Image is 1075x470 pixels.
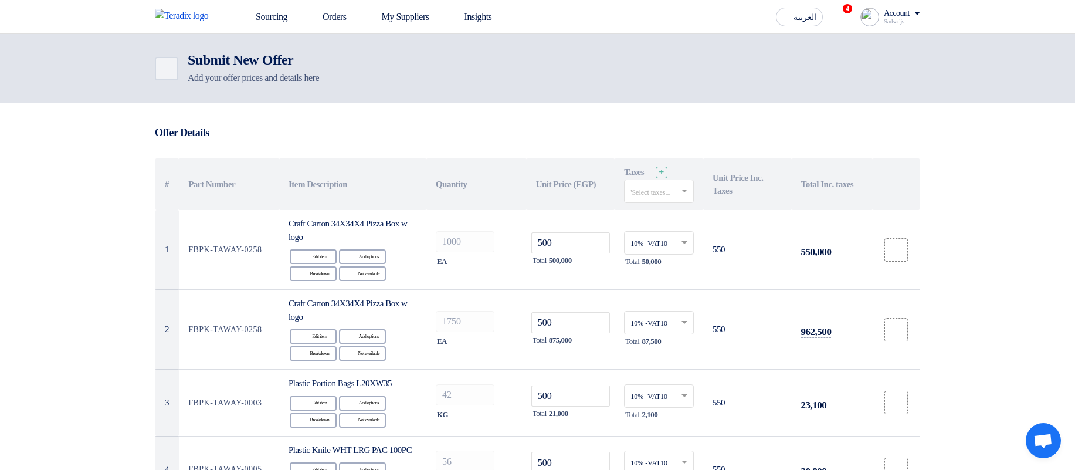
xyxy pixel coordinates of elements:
div: Not available [339,346,386,361]
span: Total [625,336,639,347]
span: Total [625,409,639,421]
span: 550,000 [801,246,832,258]
input: Unit Price [531,386,611,407]
td: FBPK-TAWAY-0258 [179,210,279,290]
div: Edit item [290,396,337,411]
input: Unit Price [531,312,611,333]
span: Craft Carton 34X34X4 Pizza Box w logo [289,219,408,242]
input: RFQ_STEP1.ITEMS.2.AMOUNT_TITLE [436,384,494,405]
a: Orders [297,4,356,30]
span: Total [625,256,639,268]
div: Not available [339,413,386,428]
div: Edit item [290,249,337,264]
span: + [659,167,664,177]
div: Breakdown [290,346,337,361]
div: Edit item [290,329,337,344]
a: Sourcing [230,4,297,30]
span: 23,100 [801,400,827,411]
span: 2,100 [642,409,657,421]
span: العربية [793,13,816,22]
button: العربية [776,8,823,26]
span: 875,000 [549,334,572,346]
td: 3 [155,370,179,437]
span: Plastic Knife WHT LRG PAC 100PC [289,445,412,455]
span: EA [437,336,447,347]
div: Breakdown [290,266,337,281]
span: 21,000 [549,408,568,420]
td: 2 [155,290,179,370]
th: Item Description [279,158,426,210]
td: 550 [703,210,792,290]
h2: Submit New Offer [188,52,319,68]
div: Add options [339,249,386,264]
span: 50,000 [642,256,661,268]
td: 1 [155,210,179,290]
td: 550 [703,290,792,370]
input: RFQ_STEP1.ITEMS.2.AMOUNT_TITLE [436,231,494,252]
span: Total [533,334,547,346]
span: Plastic Portion Bags L20XW35 [289,378,392,388]
td: 550 [703,370,792,437]
div: Not available [339,266,386,281]
td: FBPK-TAWAY-0003 [179,370,279,437]
div: Sadsadjs [884,18,920,25]
img: Teradix logo [155,9,216,23]
span: 4 [843,4,852,13]
img: profile_test.png [860,8,879,26]
th: Total Inc. taxes [792,158,873,210]
div: Breakdown [290,413,337,428]
span: Total [533,408,547,420]
a: Open chat [1026,423,1061,458]
a: Insights [439,4,501,30]
th: Unit Price (EGP) [527,158,615,210]
ng-select: VAT [624,231,694,255]
th: Quantity [426,158,527,210]
h3: Offer Details [155,126,920,139]
span: 87,500 [642,336,661,347]
div: Account [884,9,910,19]
td: FBPK-TAWAY-0258 [179,290,279,370]
th: Part Number [179,158,279,210]
span: Total [533,255,547,266]
ng-select: VAT [624,384,694,408]
span: KG [437,409,448,421]
div: Add options [339,396,386,411]
input: RFQ_STEP1.ITEMS.2.AMOUNT_TITLE [436,311,494,332]
ng-select: VAT [624,311,694,334]
th: Unit Price Inc. Taxes [703,158,792,210]
span: EA [437,256,447,268]
a: My Suppliers [356,4,439,30]
div: Add your offer prices and details here [188,71,319,85]
span: 962,500 [801,326,832,338]
span: 500,000 [549,255,572,266]
th: Taxes [615,158,703,210]
div: Add options [339,329,386,344]
span: Craft Carton 34X34X4 Pizza Box w logo [289,299,408,322]
th: # [155,158,179,210]
input: Unit Price [531,232,611,253]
